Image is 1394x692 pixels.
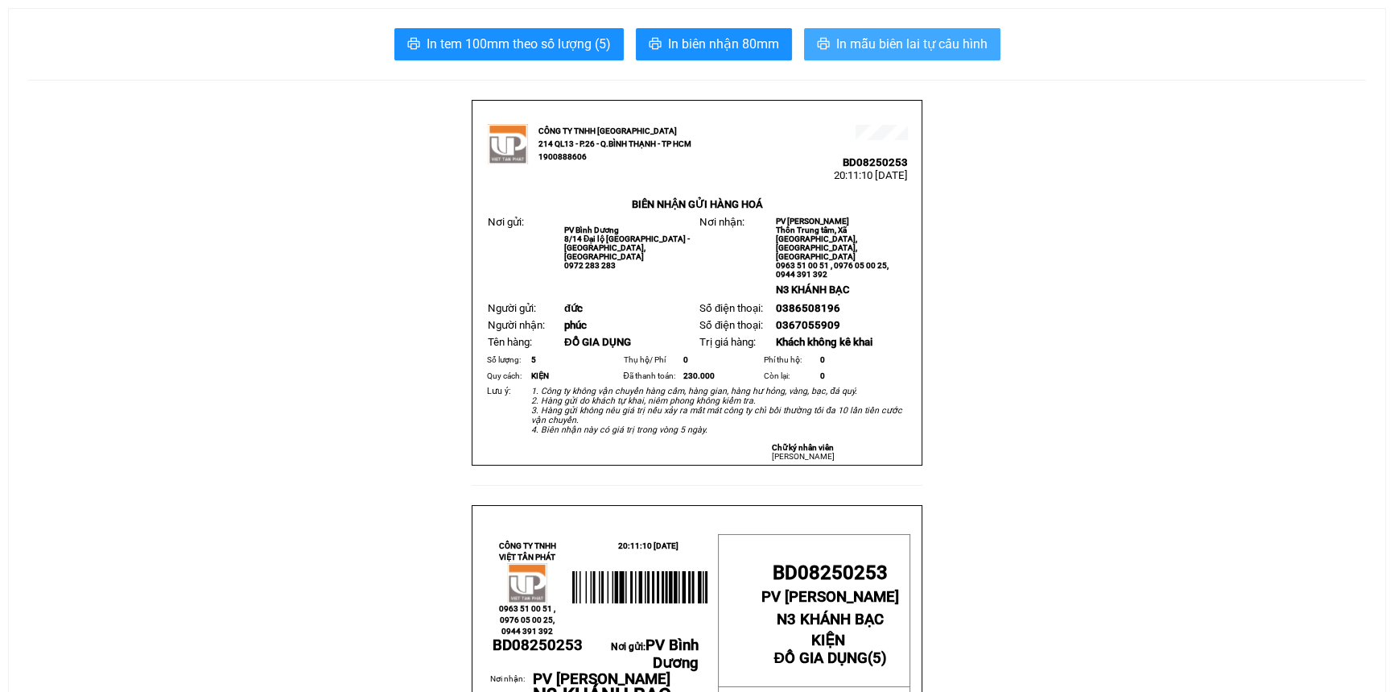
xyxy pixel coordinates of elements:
[773,561,888,584] span: BD08250253
[776,217,849,226] span: PV [PERSON_NAME]
[772,443,834,452] strong: Chữ ký nhân viên
[668,34,779,54] span: In biên nhận 80mm
[636,28,792,60] button: printerIn biên nhận 80mm
[564,226,619,234] span: PV Bình Dương
[776,319,840,331] span: 0367055909
[488,216,524,228] span: Nơi gửi:
[836,34,988,54] span: In mẫu biên lai tự cấu hình
[485,352,529,368] td: Số lượng:
[488,336,532,348] span: Tên hàng:
[834,169,908,181] span: 20:11:10 [DATE]
[817,37,830,52] span: printer
[773,632,886,667] strong: ( )
[872,649,881,667] span: 5
[811,632,845,649] span: KIỆN
[618,541,678,550] span: 20:11:10 [DATE]
[776,284,849,296] span: N3 KHÁNH BẠC
[488,302,536,314] span: Người gửi:
[564,261,616,270] span: 0972 283 283
[699,319,763,331] span: Số điện thoại:
[427,34,611,54] span: In tem 100mm theo số lượng (5)
[538,126,691,161] strong: CÔNG TY TNHH [GEOGRAPHIC_DATA] 214 QL13 - P.26 - Q.BÌNH THẠNH - TP HCM 1900888606
[488,319,545,331] span: Người nhận:
[819,371,824,380] span: 0
[621,352,682,368] td: Thụ hộ/ Phí
[683,371,715,380] span: 230.000
[564,302,583,314] span: đức
[773,649,867,667] span: ĐỒ GIA DỤNG
[621,368,682,384] td: Đã thanh toán:
[531,355,536,364] span: 5
[564,336,631,348] span: ĐỒ GIA DỤNG
[761,352,818,368] td: Phí thu hộ:
[394,28,624,60] button: printerIn tem 100mm theo số lượng (5)
[407,37,420,52] span: printer
[776,261,889,279] span: 0963 51 00 51 , 0976 05 00 25, 0944 391 392
[488,124,528,164] img: logo
[564,319,587,331] span: phúc
[499,541,556,561] strong: CÔNG TY TNHH VIỆT TÂN PHÁT
[776,336,872,348] span: Khách không kê khai
[487,386,511,396] span: Lưu ý:
[776,226,857,261] span: Thôn Trung tâm, Xã [GEOGRAPHIC_DATA], [GEOGRAPHIC_DATA], [GEOGRAPHIC_DATA]
[761,368,818,384] td: Còn lại:
[564,234,690,261] span: 8/14 Đại lộ [GEOGRAPHIC_DATA] - [GEOGRAPHIC_DATA], [GEOGRAPHIC_DATA]
[499,604,555,636] span: 0963 51 00 51 , 0976 05 00 25, 0944 391 392
[485,368,529,384] td: Quy cách:
[699,336,756,348] span: Trị giá hàng:
[699,216,744,228] span: Nơi nhận:
[531,386,902,435] em: 1. Công ty không vận chuyển hàng cấm, hàng gian, hàng hư hỏng, vàng, bạc, đá quý. 2. Hàng gửi do ...
[843,156,908,168] span: BD08250253
[649,37,662,52] span: printer
[631,198,762,210] strong: BIÊN NHẬN GỬI HÀNG HOÁ
[776,302,840,314] span: 0386508196
[777,611,884,628] span: N3 KHÁNH BẠC
[683,355,688,364] span: 0
[804,28,1000,60] button: printerIn mẫu biên lai tự cấu hình
[507,563,547,603] img: logo
[699,302,763,314] span: Số điện thoại:
[493,636,583,654] span: BD08250253
[645,636,699,672] span: PV Bình Dương
[819,355,824,364] span: 0
[533,670,670,688] span: PV [PERSON_NAME]
[772,452,835,461] span: [PERSON_NAME]
[611,641,699,670] span: Nơi gửi:
[531,371,549,380] span: KIỆN
[761,588,899,606] span: PV [PERSON_NAME]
